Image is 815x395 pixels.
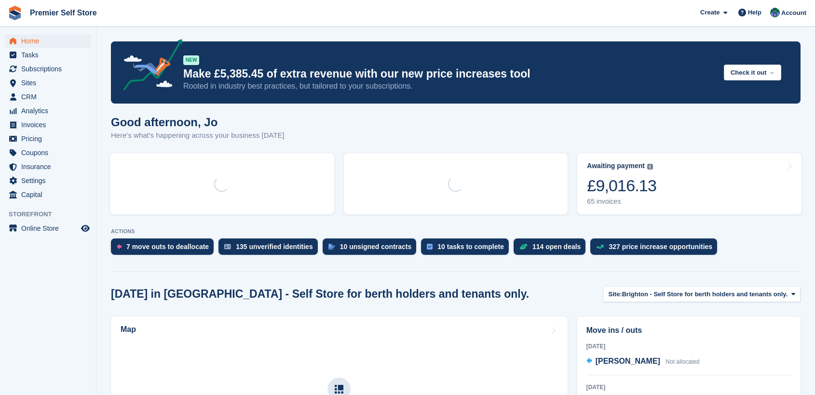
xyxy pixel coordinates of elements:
a: Awaiting payment £9,016.13 65 invoices [577,153,801,214]
img: map-icn-33ee37083ee616e46c38cad1a60f524a97daa1e2b2c8c0bc3eb3415660979fc1.svg [335,385,343,394]
p: Make £5,385.45 of extra revenue with our new price increases tool [183,67,716,81]
a: 10 tasks to complete [421,238,514,260]
a: menu [5,132,91,145]
span: Help [748,8,761,17]
a: menu [5,48,91,62]
a: menu [5,222,91,235]
span: Insurance [21,160,79,173]
a: 327 price increase opportunities [590,238,722,260]
span: Subscriptions [21,62,79,76]
span: CRM [21,90,79,104]
div: 135 unverified identities [236,243,313,250]
div: £9,016.13 [587,176,656,196]
span: Analytics [21,104,79,118]
img: price_increase_opportunities-93ffe204e8149a01c8c9dc8f82e8f89637d9d84a8eef4429ea346261dce0b2c0.svg [596,245,604,249]
img: contract_signature_icon-13c848040528278c33f63329250d36e43548de30e8caae1d1a13099fd9432cc5.svg [328,244,335,250]
a: [PERSON_NAME] Not allocated [586,355,700,368]
div: NEW [183,55,199,65]
a: 114 open deals [514,238,590,260]
a: menu [5,62,91,76]
span: [PERSON_NAME] [596,357,660,365]
img: move_outs_to_deallocate_icon-f764333ba52eb49d3ac5e1228854f67142a1ed5810a6f6cc68b1a99e826820c5.svg [117,244,122,250]
a: menu [5,188,91,201]
h1: Good afternoon, Jo [111,116,285,129]
span: Storefront [9,210,96,219]
a: menu [5,34,91,48]
span: Tasks [21,48,79,62]
img: deal-1b604bf984904fb50ccaf53a9ad4b4a5d6e5aea283cecdc64d6e3604feb123c2.svg [519,243,528,250]
button: Site: Brighton - Self Store for berth holders and tenants only. [603,286,801,302]
div: 10 tasks to complete [437,243,504,250]
p: Here's what's happening across your business [DATE] [111,130,285,141]
a: menu [5,118,91,132]
span: Online Store [21,222,79,235]
a: menu [5,160,91,173]
a: Premier Self Store [26,5,101,21]
div: [DATE] [586,383,791,392]
a: menu [5,174,91,187]
img: stora-icon-8386f47178a22dfd0bd8f6a31ec36ba5ce8667c1dd55bd0f319d3a0aa187defe.svg [8,6,22,20]
div: 10 unsigned contracts [340,243,412,250]
button: Check it out → [724,65,781,80]
img: Jo Granger [770,8,780,17]
div: 327 price increase opportunities [609,243,712,250]
a: menu [5,104,91,118]
span: Coupons [21,146,79,159]
a: Preview store [80,223,91,234]
p: Rooted in industry best practices, but tailored to your subscriptions. [183,81,716,92]
a: 135 unverified identities [218,238,323,260]
a: menu [5,90,91,104]
a: 10 unsigned contracts [323,238,421,260]
span: Sites [21,76,79,90]
a: 7 move outs to deallocate [111,238,218,260]
div: 114 open deals [532,243,581,250]
div: 7 move outs to deallocate [126,243,209,250]
span: Settings [21,174,79,187]
span: Site: [609,290,622,299]
span: Capital [21,188,79,201]
div: Awaiting payment [587,162,645,170]
span: Not allocated [666,358,699,365]
a: menu [5,146,91,159]
img: verify_identity-adf6edd0f0f0b5bbfe63781bf79b02c33cf7c696d77639b501bdc392416b5a36.svg [224,244,231,250]
div: [DATE] [586,342,791,351]
span: Account [781,8,806,18]
h2: Map [121,325,136,334]
span: Brighton - Self Store for berth holders and tenants only. [622,290,788,299]
h2: Move ins / outs [586,325,791,336]
img: task-75834270c22a3079a89374b754ae025e5fb1db73e45f91037f5363f120a921f8.svg [427,244,433,250]
a: menu [5,76,91,90]
span: Invoices [21,118,79,132]
span: Home [21,34,79,48]
img: price-adjustments-announcement-icon-8257ccfd72463d97f412b2fc003d46551f7dbcb40ab6d574587a9cd5c0d94... [115,39,183,94]
img: icon-info-grey-7440780725fd019a000dd9b08b2336e03edf1995a4989e88bcd33f0948082b44.svg [647,164,653,170]
span: Pricing [21,132,79,145]
p: ACTIONS [111,228,801,235]
h2: [DATE] in [GEOGRAPHIC_DATA] - Self Store for berth holders and tenants only. [111,288,529,301]
div: 65 invoices [587,197,656,206]
span: Create [700,8,720,17]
